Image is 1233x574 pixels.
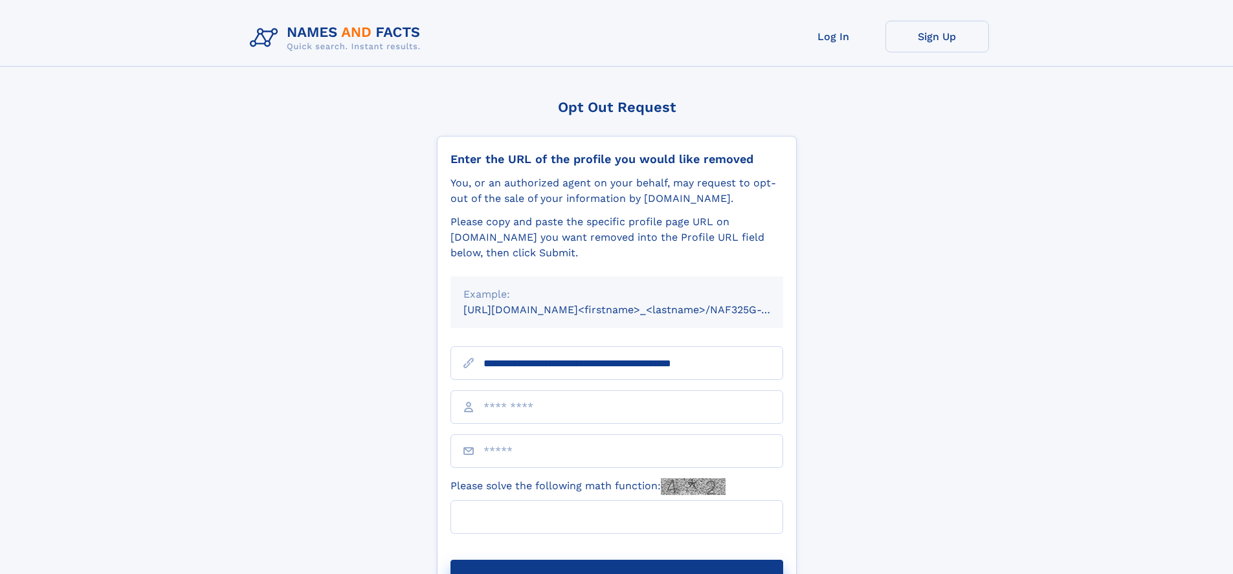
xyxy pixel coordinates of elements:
small: [URL][DOMAIN_NAME]<firstname>_<lastname>/NAF325G-xxxxxxxx [463,304,808,316]
div: Example: [463,287,770,302]
div: You, or an authorized agent on your behalf, may request to opt-out of the sale of your informatio... [450,175,783,206]
div: Please copy and paste the specific profile page URL on [DOMAIN_NAME] you want removed into the Pr... [450,214,783,261]
a: Sign Up [885,21,989,52]
img: Logo Names and Facts [245,21,431,56]
a: Log In [782,21,885,52]
div: Enter the URL of the profile you would like removed [450,152,783,166]
label: Please solve the following math function: [450,478,726,495]
div: Opt Out Request [437,99,797,115]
